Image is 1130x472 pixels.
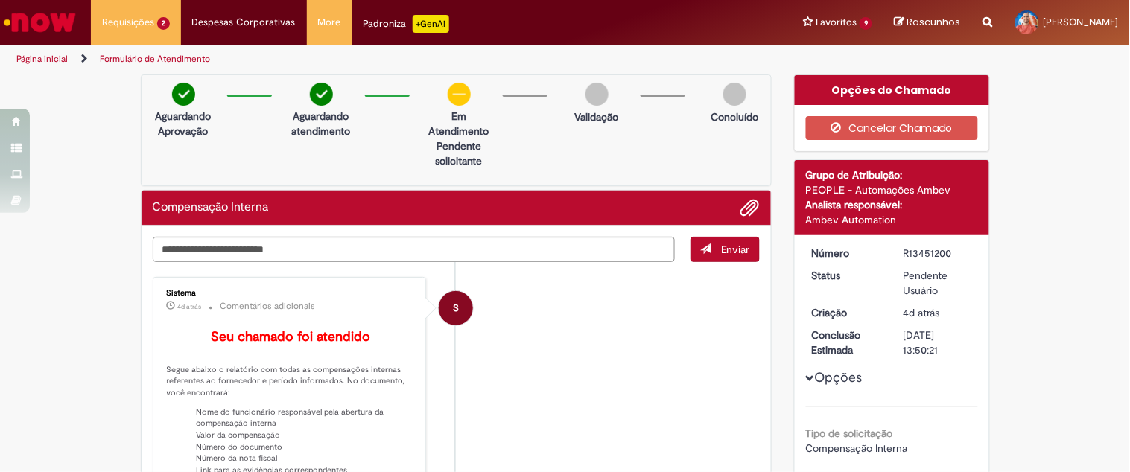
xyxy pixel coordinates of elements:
[795,75,989,105] div: Opções do Chamado
[197,453,415,465] li: Número da nota fiscal
[806,427,893,440] b: Tipo de solicitação
[904,268,973,298] div: Pendente Usuário
[192,15,296,30] span: Despesas Corporativas
[816,15,857,30] span: Favoritos
[102,15,154,30] span: Requisições
[740,198,760,217] button: Adicionar anexos
[167,289,415,298] div: Sistema
[157,17,170,30] span: 2
[197,441,415,453] li: Número do documento
[575,109,619,124] p: Validação
[860,17,872,30] span: 9
[100,53,210,65] a: Formulário de Atendimento
[801,246,892,261] dt: Número
[904,306,940,319] time: 27/08/2025 09:50:17
[806,212,978,227] div: Ambev Automation
[178,302,202,311] span: 4d atrás
[153,237,676,262] textarea: Digite sua mensagem aqui...
[806,197,978,212] div: Analista responsável:
[423,109,495,138] p: Em Atendimento
[801,268,892,283] dt: Status
[904,305,973,320] div: 27/08/2025 09:50:17
[721,243,750,256] span: Enviar
[723,83,746,106] img: img-circle-grey.png
[16,53,68,65] a: Página inicial
[285,109,358,138] p: Aguardando atendimento
[907,15,961,29] span: Rascunhos
[197,406,415,430] li: Nome do funcionário responsável pela abertura da compensação interna
[801,305,892,320] dt: Criação
[364,15,449,33] div: Padroniza
[806,182,978,197] div: PEOPLE - Automações Ambev
[585,83,609,106] img: img-circle-grey.png
[220,300,316,313] small: Comentários adicionais
[806,116,978,140] button: Cancelar Chamado
[178,302,202,311] time: 27/08/2025 09:50:34
[904,306,940,319] span: 4d atrás
[153,201,269,214] h2: Compensação Interna Histórico de tíquete
[197,430,415,441] li: Valor da compensação
[413,15,449,33] p: +GenAi
[318,15,341,30] span: More
[801,328,892,357] dt: Conclusão Estimada
[423,138,495,168] p: Pendente solicitante
[448,83,471,106] img: circle-minus.png
[904,246,973,261] div: R13451200
[1044,16,1119,28] span: [PERSON_NAME]
[904,328,973,357] div: [DATE] 13:50:21
[806,168,978,182] div: Grupo de Atribuição:
[453,290,459,326] span: S
[1,7,78,37] img: ServiceNow
[895,16,961,30] a: Rascunhos
[806,441,908,455] span: Compensação Interna
[11,45,742,73] ul: Trilhas de página
[147,109,220,138] p: Aguardando Aprovação
[711,109,758,124] p: Concluído
[439,291,473,325] div: System
[172,83,195,106] img: check-circle-green.png
[167,364,415,399] p: Segue abaixo o relatório com todas as compensações internas referentes ao fornecedor e período in...
[310,83,333,106] img: check-circle-green.png
[691,237,760,262] button: Enviar
[211,328,370,345] b: Seu chamado foi atendido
